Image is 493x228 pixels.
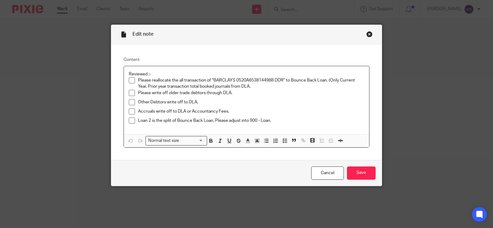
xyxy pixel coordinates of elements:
p: Reviewed :- [129,71,364,77]
div: Close this dialog window [366,31,373,37]
p: Loan 2 is the split of Bounce Back Loan. Please adjust into 900 - Loan. [138,118,364,124]
a: Cancel [311,166,344,180]
label: Content [124,57,369,63]
input: Save [347,166,376,180]
input: Search for option [181,138,203,144]
span: Normal text size [147,138,181,144]
p: Accruals write off to DLA or Accountancy Fees. [138,108,364,114]
p: Please write off older trade debtors through DLA. [138,90,364,96]
p: Please reallocate the all transaction of "BARCLAYS 0520A6538144988 DDR" to Bounce Back Loan. (Onl... [138,77,364,90]
div: Search for option [145,136,207,146]
span: Edit note [132,32,153,37]
p: Other Debtors write off to DLA. [138,99,364,105]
